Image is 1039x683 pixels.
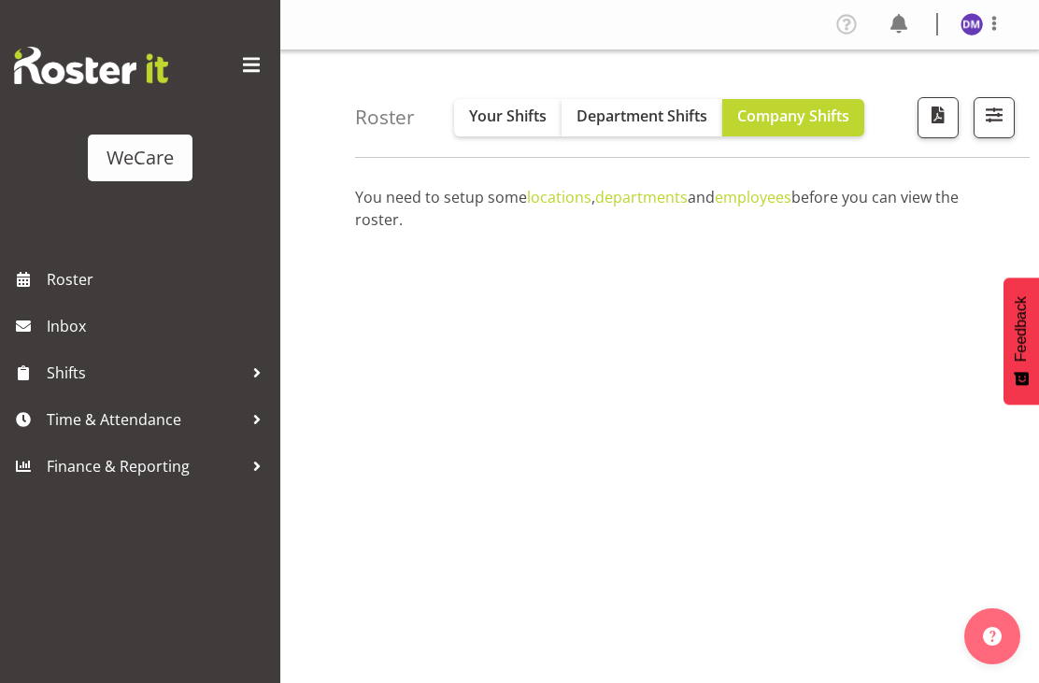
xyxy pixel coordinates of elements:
[1003,277,1039,405] button: Feedback - Show survey
[355,107,415,128] h4: Roster
[961,13,983,36] img: deepti-mahajan10466.jpg
[918,97,959,138] button: Download a PDF of the roster according to the set date range.
[722,99,864,136] button: Company Shifts
[47,359,243,387] span: Shifts
[715,187,791,207] a: employees
[454,99,562,136] button: Your Shifts
[47,265,271,293] span: Roster
[974,97,1015,138] button: Filter Shifts
[595,187,688,207] a: departments
[469,106,547,126] span: Your Shifts
[47,406,243,434] span: Time & Attendance
[47,312,271,340] span: Inbox
[983,627,1002,646] img: help-xxl-2.png
[47,452,243,480] span: Finance & Reporting
[14,47,168,84] img: Rosterit website logo
[1013,296,1030,362] span: Feedback
[576,106,707,126] span: Department Shifts
[527,187,591,207] a: locations
[737,106,849,126] span: Company Shifts
[355,186,964,231] p: You need to setup some , and before you can view the roster.
[562,99,722,136] button: Department Shifts
[107,144,174,172] div: WeCare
